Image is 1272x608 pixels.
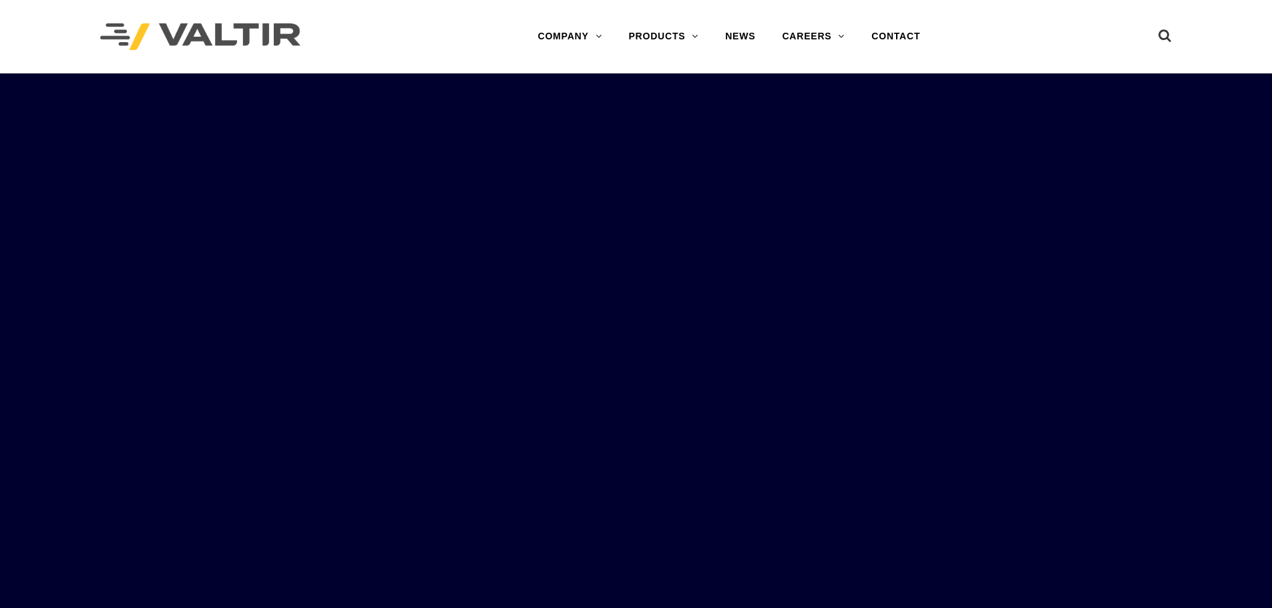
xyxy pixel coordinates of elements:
a: NEWS [712,23,769,50]
a: CONTACT [858,23,933,50]
a: CAREERS [769,23,858,50]
a: PRODUCTS [615,23,712,50]
img: Valtir [100,23,300,51]
a: COMPANY [524,23,615,50]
